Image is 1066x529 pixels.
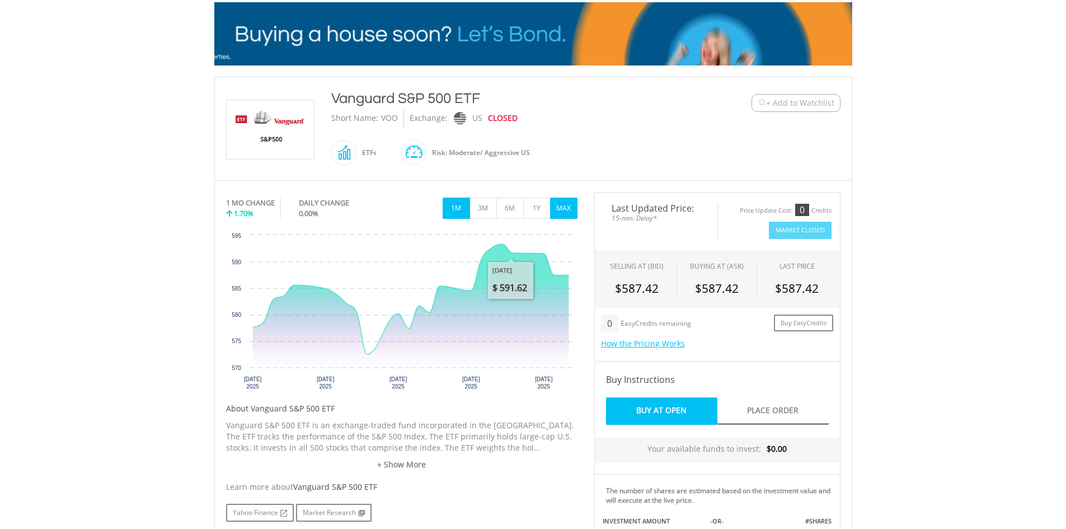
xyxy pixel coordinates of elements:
div: 0 [795,204,809,216]
button: MAX [550,198,577,219]
button: 6M [496,198,524,219]
span: $587.42 [615,280,659,296]
text: 575 [232,338,241,344]
a: Market Research [296,504,372,522]
div: Short Name: [331,109,378,128]
text: [DATE] 2025 [243,376,261,390]
div: Exchange: [410,109,448,128]
a: Place Order [717,397,829,425]
text: 580 [232,312,241,318]
a: Buy EasyCredits [774,315,833,332]
text: [DATE] 2025 [316,376,334,390]
div: US [472,109,482,128]
span: 1.70% [234,208,253,218]
span: 0.00% [299,208,318,218]
button: Market Closed [769,222,832,239]
img: nasdaq.png [453,112,466,125]
button: 1Y [523,198,551,219]
svg: Interactive chart [226,230,577,397]
div: 0 [601,315,618,333]
div: Credits [811,207,832,215]
span: $0.00 [767,443,787,454]
div: SELLING AT (BID) [610,261,664,271]
p: Vanguard S&P 500 ETF is an exchange-traded fund incorporated in the [GEOGRAPHIC_DATA]. The ETF tr... [226,420,577,453]
img: EasyMortage Promotion Banner [214,2,852,65]
button: Watchlist + Add to Watchlist [752,94,840,112]
label: INVESTMENT AMOUNT [603,517,670,526]
text: 590 [232,259,241,265]
div: Chart. Highcharts interactive chart. [226,230,577,397]
a: How the Pricing Works [601,338,685,349]
a: Yahoo Finance [226,504,294,522]
span: Last Updated Price: [603,204,709,213]
label: #SHARES [805,517,832,526]
div: VOO [381,109,398,128]
label: -OR- [710,517,724,526]
text: [DATE] 2025 [462,376,480,390]
div: LAST PRICE [779,261,815,271]
div: Vanguard S&P 500 ETF [331,88,683,109]
div: ETFs [356,139,377,166]
text: 570 [232,365,241,371]
div: Price Update Cost: [740,207,793,215]
div: 1 MO CHANGE [226,198,275,208]
div: CLOSED [488,109,518,128]
div: The number of shares are estimated based on the investment value and will execute at the live price. [606,486,835,505]
h4: Buy Instructions [606,373,829,386]
text: [DATE] 2025 [535,376,553,390]
span: + Add to Watchlist [766,97,834,109]
span: $587.42 [775,280,819,296]
text: 585 [232,285,241,292]
div: Risk: Moderate/ Aggressive US [426,139,530,166]
div: Learn more about [226,481,577,493]
button: 1M [443,198,470,219]
a: + Show More [226,459,577,470]
text: [DATE] 2025 [389,376,407,390]
a: Buy At Open [606,397,717,425]
span: 15-min. Delay* [603,213,709,223]
span: $587.42 [695,280,739,296]
span: Vanguard S&P 500 ETF [293,481,377,492]
div: Your available funds to invest: [595,438,840,463]
h5: About Vanguard S&P 500 ETF [226,403,577,414]
button: 3M [469,198,497,219]
span: BUYING AT (ASK) [690,261,744,271]
img: Watchlist [758,99,766,107]
div: EasyCredits remaining [621,320,691,329]
text: 595 [232,233,241,239]
div: DAILY CHANGE [299,198,387,208]
img: EQU.US.VOO.png [228,100,312,159]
